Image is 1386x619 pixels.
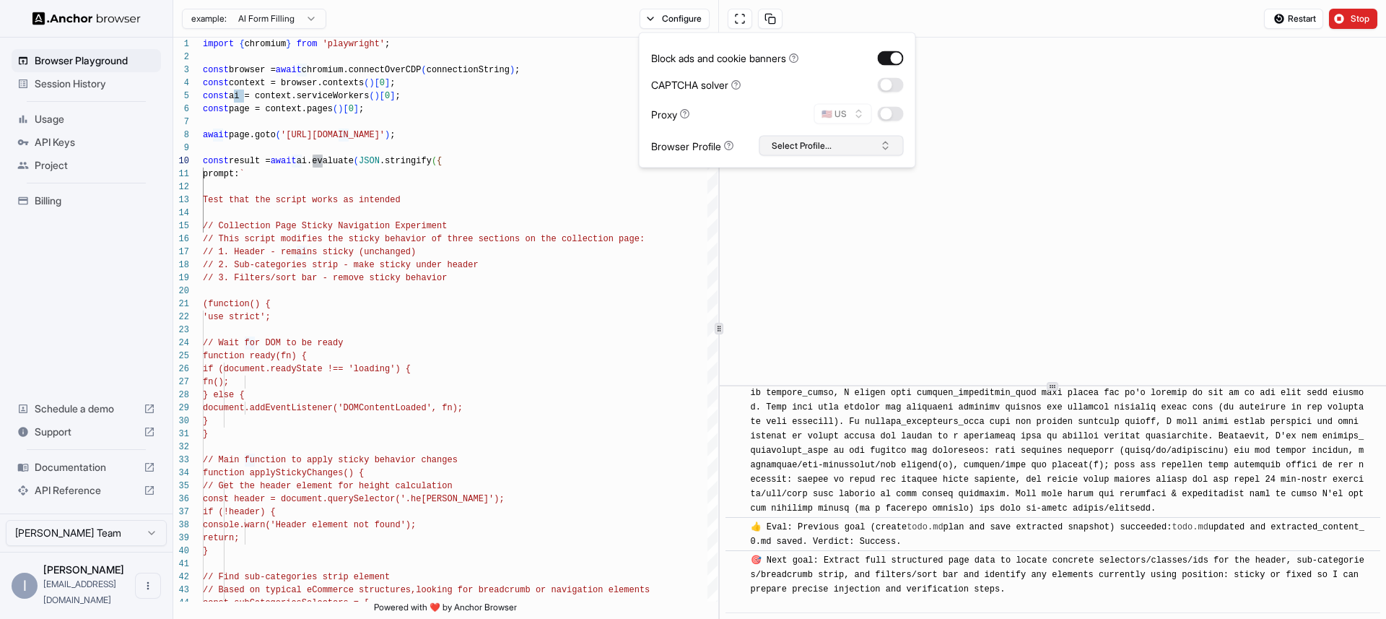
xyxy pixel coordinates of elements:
[385,91,390,101] span: 0
[203,455,442,465] span: // Main function to apply sticky behavior chan
[239,169,244,179] span: `
[35,402,138,416] span: Schedule a demo
[173,454,189,467] div: 33
[286,39,291,49] span: }
[203,585,416,595] span: // Based on typical eCommerce structures,
[173,584,189,597] div: 43
[203,364,411,374] span: if (document.readyState !== 'loading') {
[369,78,374,88] span: )
[1264,9,1323,29] button: Restart
[173,168,189,181] div: 11
[640,9,710,29] button: Configure
[173,272,189,285] div: 19
[12,397,161,420] div: Schedule a demo
[229,156,271,166] span: result =
[173,220,189,233] div: 15
[173,311,189,324] div: 22
[12,108,161,131] div: Usage
[229,104,333,114] span: page = context.pages
[43,563,124,576] span: Itay Rosen
[173,506,189,519] div: 37
[203,65,229,75] span: const
[733,553,740,568] span: ​
[390,78,395,88] span: ;
[203,351,307,361] span: function ready(fn) {
[1172,522,1208,532] a: todo.md
[276,65,302,75] span: await
[173,532,189,545] div: 39
[173,493,189,506] div: 36
[229,78,364,88] span: context = browser.contexts
[203,78,229,88] span: const
[12,573,38,599] div: I
[173,246,189,259] div: 17
[203,247,416,257] span: // 1. Header - remains sticky (unchanged)
[203,429,208,439] span: }
[173,129,189,142] div: 8
[203,169,239,179] span: prompt:
[35,460,138,475] span: Documentation
[338,104,343,114] span: )
[276,130,281,140] span: (
[173,402,189,415] div: 29
[35,483,138,498] span: API Reference
[401,520,417,530] span: ');
[173,597,189,610] div: 44
[510,65,515,75] span: )
[203,39,234,49] span: import
[203,221,447,231] span: // Collection Page Sticky Navigation Experiment
[229,65,276,75] span: browser =
[35,53,155,68] span: Browser Playground
[203,156,229,166] span: const
[421,65,426,75] span: (
[364,78,369,88] span: (
[421,494,504,504] span: [PERSON_NAME]');
[173,298,189,311] div: 21
[359,104,364,114] span: ;
[297,39,318,49] span: from
[173,142,189,155] div: 9
[395,91,400,101] span: ;
[12,131,161,154] div: API Keys
[907,522,943,532] a: todo.md
[35,158,155,173] span: Project
[416,585,650,595] span: looking for breadcrumb or navigation elements
[12,49,161,72] div: Browser Playground
[173,415,189,428] div: 30
[1351,13,1371,25] span: Stop
[463,260,479,270] span: der
[385,130,390,140] span: )
[203,481,421,491] span: // Get the header element for height calcu
[173,116,189,129] div: 7
[203,494,421,504] span: const header = document.querySelector('.he
[173,181,189,194] div: 12
[203,416,208,426] span: }
[35,135,155,150] span: API Keys
[173,259,189,272] div: 18
[203,234,463,244] span: // This script modifies the sticky behavior of thr
[421,481,452,491] span: lation
[203,403,401,413] span: document.addEventListener('DOMContentL
[173,350,189,363] div: 25
[173,207,189,220] div: 14
[375,91,380,101] span: )
[359,156,380,166] span: JSON
[12,154,161,177] div: Project
[369,91,374,101] span: (
[651,138,734,153] div: Browser Profile
[239,39,244,49] span: {
[35,77,155,91] span: Session History
[203,130,229,140] span: await
[173,545,189,558] div: 40
[173,389,189,402] div: 28
[432,156,437,166] span: (
[401,403,463,413] span: oaded', fn);
[380,78,385,88] span: 0
[229,91,369,101] span: ai = context.serviceWorkers
[173,155,189,168] div: 10
[733,520,740,534] span: ​
[173,480,189,493] div: 35
[173,376,189,389] div: 27
[173,363,189,376] div: 26
[245,39,287,49] span: chromium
